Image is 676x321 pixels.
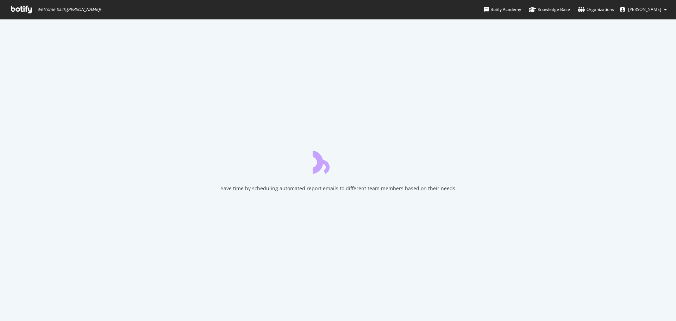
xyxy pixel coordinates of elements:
[628,6,661,12] span: Zach Doty
[221,185,455,192] div: Save time by scheduling automated report emails to different team members based on their needs
[614,4,672,15] button: [PERSON_NAME]
[578,6,614,13] div: Organizations
[37,7,101,12] span: Welcome back, [PERSON_NAME] !
[484,6,521,13] div: Botify Academy
[529,6,570,13] div: Knowledge Base
[313,148,363,174] div: animation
